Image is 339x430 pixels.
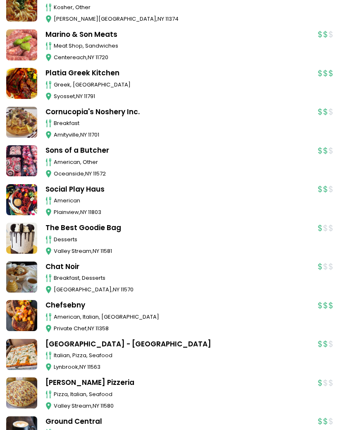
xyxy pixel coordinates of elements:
span: Valley Stream [54,247,91,255]
div: American [54,197,310,205]
img: map_icon.svg [45,92,52,101]
div: , [54,15,310,23]
div: , [54,247,310,255]
div: Meat Shop, Sandwiches [54,42,310,50]
span: Centereach [54,53,86,61]
img: map_icon.svg [45,363,52,371]
div: , [54,324,310,333]
img: cutlery_icon.svg [45,274,52,282]
span: 11803 [88,208,101,216]
div: , [54,286,310,294]
a: Chat Noir [45,262,310,272]
span: 11358 [95,324,109,332]
div: breakfast [54,119,310,127]
a: [GEOGRAPHIC_DATA] - [GEOGRAPHIC_DATA] [45,339,310,350]
span: NY [79,363,86,371]
img: cutlery_icon.svg [45,351,52,360]
span: NY [85,170,92,178]
img: cutlery_icon.svg [45,81,52,89]
div: breakfast, desserts [54,274,310,282]
div: Kosher, Other [54,3,310,12]
span: NY [88,53,94,61]
span: Lynbrook [54,363,78,371]
div: , [54,208,310,216]
img: map_icon.svg [45,286,52,294]
img: map_icon.svg [45,208,52,216]
span: NY [113,286,119,293]
span: Syosset [54,92,75,100]
span: [PERSON_NAME][GEOGRAPHIC_DATA] [54,15,156,23]
a: The Best Goodie Bag [45,223,310,233]
span: NY [93,247,99,255]
div: , [54,53,310,62]
span: NY [93,402,99,410]
a: Marino & Son Meats [45,29,310,40]
a: Platia Greek Kitchen [45,68,310,79]
img: cutlery_icon.svg [45,390,52,399]
span: 11563 [87,363,100,371]
a: Chefsebny [45,300,310,311]
img: cutlery_icon.svg [45,42,52,50]
div: american, other [54,158,310,166]
a: Cornucopia's Noshery Inc. [45,107,310,118]
div: , [54,92,310,101]
a: [PERSON_NAME] Pizzeria [45,377,310,388]
span: NY [76,92,83,100]
div: Desserts [54,235,310,244]
img: map_icon.svg [45,131,52,139]
span: [GEOGRAPHIC_DATA] [54,286,112,293]
img: map_icon.svg [45,53,52,62]
img: cutlery_icon.svg [45,119,52,127]
span: 11791 [84,92,95,100]
div: , [54,170,310,178]
a: Ground Central [45,416,310,427]
a: Sons of a Butcher [45,145,310,156]
span: 11720 [95,53,108,61]
span: 11581 [100,247,112,255]
img: cutlery_icon.svg [45,197,52,205]
div: Pizza, Italian, Seafood [54,390,310,399]
span: Plainview [54,208,79,216]
img: cutlery_icon.svg [45,3,52,12]
span: NY [80,208,87,216]
span: Valley Stream [54,402,91,410]
img: map_icon.svg [45,15,52,23]
div: italian, pizza, seafood [54,351,310,360]
img: cutlery_icon.svg [45,158,52,166]
a: Social Play Haus [45,184,310,195]
img: cutlery_icon.svg [45,235,52,244]
span: 11374 [165,15,179,23]
div: greek, [GEOGRAPHIC_DATA] [54,81,310,89]
img: map_icon.svg [45,324,52,333]
span: Oceanside [54,170,84,178]
img: map_icon.svg [45,247,52,255]
img: map_icon.svg [45,402,52,410]
span: NY [88,324,94,332]
div: , [54,402,310,410]
span: 11572 [93,170,106,178]
img: map_icon.svg [45,170,52,178]
img: cutlery_icon.svg [45,313,52,321]
div: american, italian, [GEOGRAPHIC_DATA] [54,313,310,321]
span: NY [158,15,164,23]
span: 11570 [121,286,134,293]
div: , [54,363,310,371]
span: Private Chef [54,324,86,332]
span: 11701 [88,131,99,139]
div: , [54,131,310,139]
span: 11580 [100,402,114,410]
span: NY [80,131,87,139]
span: Amityville [54,131,79,139]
